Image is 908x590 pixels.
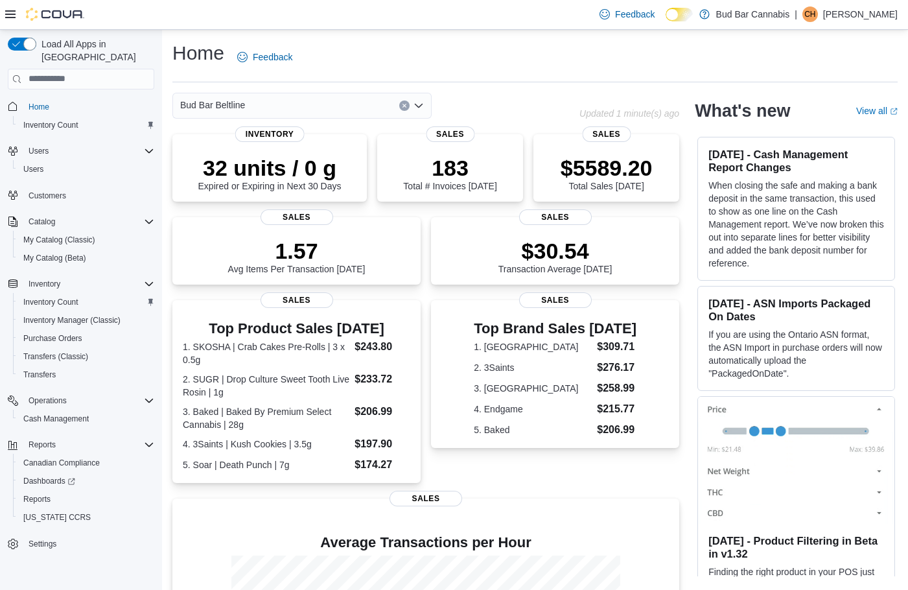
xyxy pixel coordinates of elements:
p: $30.54 [498,238,612,264]
button: Users [3,142,159,160]
div: Transaction Average [DATE] [498,238,612,274]
span: Inventory Manager (Classic) [18,313,154,328]
span: Users [23,143,154,159]
p: 1.57 [228,238,366,264]
button: Purchase Orders [13,329,159,348]
span: Inventory Manager (Classic) [23,315,121,325]
button: Home [3,97,159,116]
span: Transfers [18,367,154,383]
p: 183 [403,155,496,181]
dd: $206.99 [355,404,410,419]
span: Purchase Orders [18,331,154,346]
p: 32 units / 0 g [198,155,342,181]
a: Dashboards [13,472,159,490]
span: Inventory Count [23,120,78,130]
a: Users [18,161,49,177]
h3: [DATE] - Product Filtering in Beta in v1.32 [708,534,884,560]
dd: $206.99 [597,422,636,438]
a: Inventory Count [18,117,84,133]
span: Users [23,164,43,174]
dd: $309.71 [597,339,636,355]
h2: What's new [695,100,790,121]
button: Reports [13,490,159,508]
a: Transfers (Classic) [18,349,93,364]
button: Operations [23,393,72,408]
span: Transfers [23,370,56,380]
span: Dark Mode [666,21,666,22]
button: Clear input [399,100,410,111]
button: My Catalog (Beta) [13,249,159,267]
span: Cash Management [23,414,89,424]
dd: $215.77 [597,401,636,417]
a: Transfers [18,367,61,383]
p: When closing the safe and making a bank deposit in the same transaction, this used to show as one... [708,179,884,270]
span: Canadian Compliance [18,455,154,471]
h3: Top Product Sales [DATE] [183,321,410,336]
span: CH [804,6,815,22]
dt: 5. Baked [474,423,592,436]
a: Reports [18,491,56,507]
button: Open list of options [413,100,424,111]
button: My Catalog (Classic) [13,231,159,249]
input: Dark Mode [666,8,693,21]
svg: External link [890,108,898,115]
button: Reports [23,437,61,453]
span: Sales [519,292,592,308]
a: Canadian Compliance [18,455,105,471]
span: Reports [29,440,56,450]
button: Canadian Compliance [13,454,159,472]
span: Sales [582,126,631,142]
span: My Catalog (Classic) [23,235,95,245]
p: Bud Bar Cannabis [716,6,790,22]
dt: 1. SKOSHA | Crab Cakes Pre-Rolls | 3 x 0.5g [183,340,349,366]
span: Canadian Compliance [23,458,100,468]
span: Transfers (Classic) [18,349,154,364]
a: Feedback [232,44,297,70]
a: Purchase Orders [18,331,87,346]
h3: Top Brand Sales [DATE] [474,321,636,336]
span: Customers [23,187,154,204]
span: Dashboards [18,473,154,489]
span: Inventory [235,126,305,142]
dt: 3. Baked | Baked By Premium Select Cannabis | 28g [183,405,349,431]
span: [US_STATE] CCRS [23,512,91,523]
button: Catalog [23,214,60,230]
span: Load All Apps in [GEOGRAPHIC_DATA] [36,38,154,64]
span: Operations [29,395,67,406]
span: Inventory Count [18,294,154,310]
dt: 3. [GEOGRAPHIC_DATA] [474,382,592,395]
span: Operations [23,393,154,408]
a: [US_STATE] CCRS [18,510,96,525]
div: Caleb H [802,6,818,22]
h3: [DATE] - ASN Imports Packaged On Dates [708,297,884,323]
div: Total # Invoices [DATE] [403,155,496,191]
dt: 2. 3Saints [474,361,592,374]
dt: 5. Soar | Death Punch | 7g [183,458,349,471]
span: Inventory [23,276,154,292]
button: [US_STATE] CCRS [13,508,159,526]
img: Cova [26,8,84,21]
span: Settings [29,539,56,549]
p: $5589.20 [561,155,653,181]
dt: 2. SUGR | Drop Culture Sweet Tooth Live Rosin | 1g [183,373,349,399]
span: Catalog [23,214,154,230]
h3: [DATE] - Cash Management Report Changes [708,148,884,174]
span: Sales [426,126,474,142]
span: Reports [18,491,154,507]
nav: Complex example [8,92,154,587]
p: [PERSON_NAME] [823,6,898,22]
dd: $174.27 [355,457,410,473]
h1: Home [172,40,224,66]
p: Updated 1 minute(s) ago [579,108,679,119]
button: Transfers (Classic) [13,348,159,366]
button: Transfers [13,366,159,384]
p: If you are using the Ontario ASN format, the ASN Import in purchase orders will now automatically... [708,328,884,380]
span: Inventory [29,279,60,289]
h4: Average Transactions per Hour [183,535,669,550]
span: Catalog [29,217,55,227]
span: Home [23,99,154,115]
button: Reports [3,436,159,454]
span: Users [29,146,49,156]
span: Reports [23,494,51,504]
button: Inventory Manager (Classic) [13,311,159,329]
